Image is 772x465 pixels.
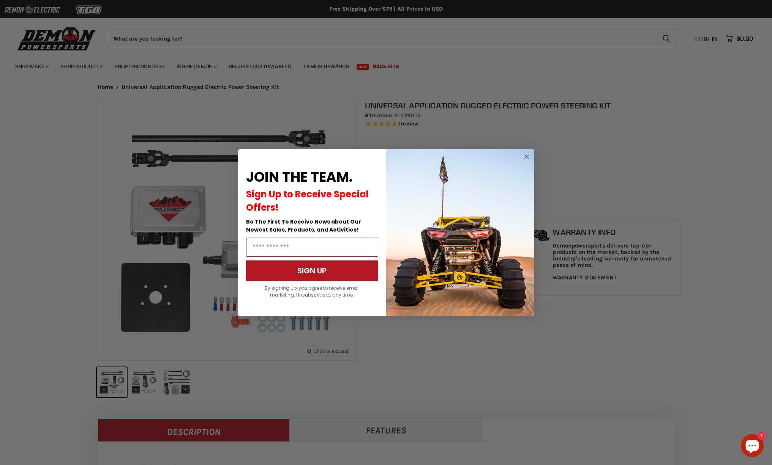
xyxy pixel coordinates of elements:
[739,434,766,459] inbox-online-store-chat: Shopify online store chat
[386,149,534,316] img: a9095488-b6e7-41ba-879d-588abfab540b.jpeg
[265,285,360,298] span: By signing up, you agree to receive email marketing. Unsubscribe at any time.
[246,188,369,214] span: Sign Up to Receive Special Offers!
[246,167,352,187] span: JOIN THE TEAM.
[246,238,378,257] input: Email Address
[522,152,531,162] button: Close dialog
[246,260,378,281] button: SIGN UP
[246,218,361,233] span: Be The First To Receive News about Our Newest Sales, Products, and Activities!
